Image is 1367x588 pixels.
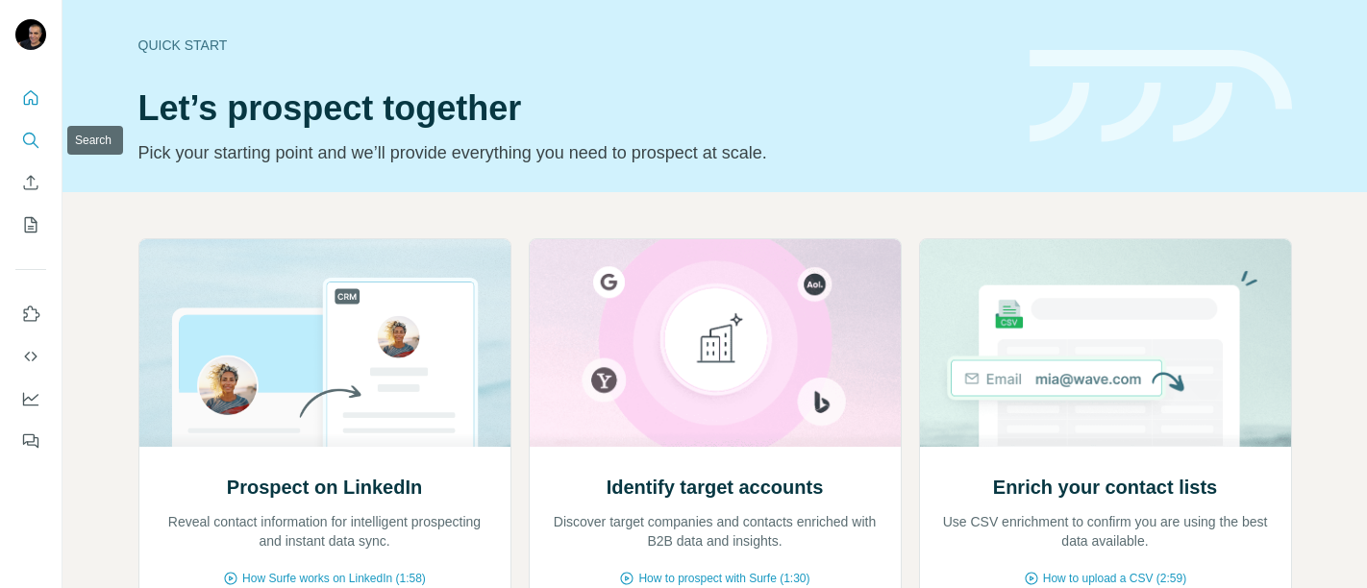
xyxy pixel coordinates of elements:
button: Enrich CSV [15,165,46,200]
p: Discover target companies and contacts enriched with B2B data and insights. [549,512,882,551]
span: How to prospect with Surfe (1:30) [638,570,809,587]
span: How Surfe works on LinkedIn (1:58) [242,570,426,587]
button: Use Surfe on LinkedIn [15,297,46,331]
p: Use CSV enrichment to confirm you are using the best data available. [939,512,1272,551]
img: banner [1030,50,1292,143]
button: Quick start [15,81,46,115]
h2: Prospect on LinkedIn [227,474,422,501]
h2: Identify target accounts [607,474,824,501]
img: Enrich your contact lists [919,239,1292,447]
button: My lists [15,208,46,242]
h2: Enrich your contact lists [993,474,1217,501]
button: Search [15,123,46,158]
button: Dashboard [15,381,46,416]
img: Identify target accounts [529,239,902,447]
div: Quick start [138,36,1007,55]
h1: Let’s prospect together [138,89,1007,128]
img: Prospect on LinkedIn [138,239,511,447]
button: Feedback [15,424,46,458]
button: Use Surfe API [15,339,46,374]
img: Avatar [15,19,46,50]
p: Reveal contact information for intelligent prospecting and instant data sync. [159,512,491,551]
p: Pick your starting point and we’ll provide everything you need to prospect at scale. [138,139,1007,166]
span: How to upload a CSV (2:59) [1043,570,1186,587]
